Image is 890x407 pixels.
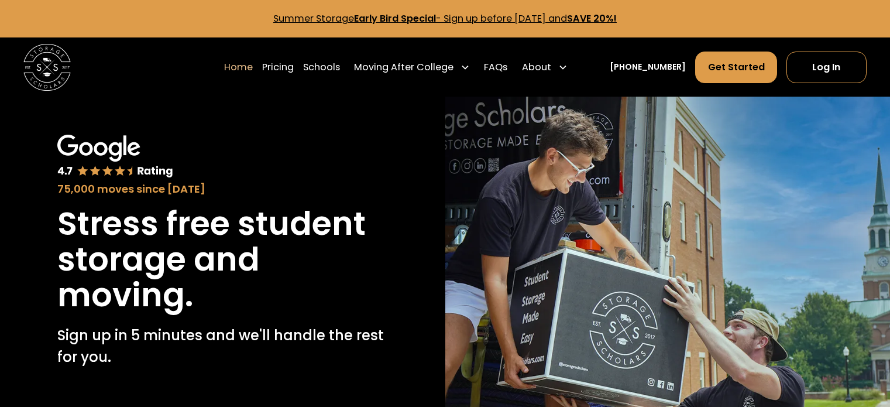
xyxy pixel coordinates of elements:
div: About [517,51,572,84]
a: Summer StorageEarly Bird Special- Sign up before [DATE] andSAVE 20%! [273,12,617,25]
div: About [522,60,551,74]
img: Storage Scholars main logo [23,44,71,91]
a: Schools [303,51,340,84]
div: 75,000 moves since [DATE] [57,181,387,197]
a: Pricing [262,51,294,84]
a: Log In [786,52,867,83]
a: Get Started [695,52,776,83]
p: Sign up in 5 minutes and we'll handle the rest for you. [57,325,387,368]
a: [PHONE_NUMBER] [610,61,686,73]
img: Google 4.7 star rating [57,135,173,179]
strong: SAVE 20%! [567,12,617,25]
strong: Early Bird Special [354,12,436,25]
a: Home [224,51,253,84]
a: home [23,44,71,91]
a: FAQs [484,51,507,84]
div: Moving After College [354,60,453,74]
div: Moving After College [349,51,475,84]
h1: Stress free student storage and moving. [57,206,387,313]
